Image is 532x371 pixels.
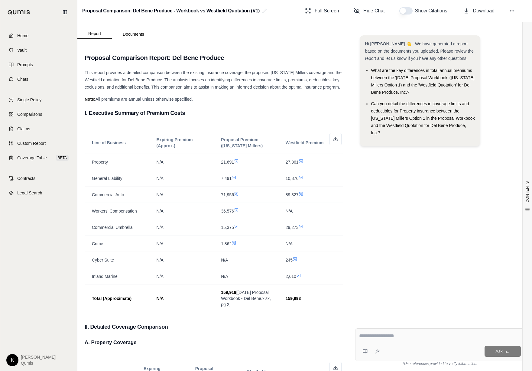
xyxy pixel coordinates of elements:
[525,181,530,203] span: CONTENTS
[60,7,70,17] button: Collapse sidebar
[221,209,234,213] span: 36,576
[85,70,342,89] span: This report provides a detailed comparison between the existing insurance coverage, the proposed ...
[17,62,33,68] span: Prompts
[85,108,343,119] h3: I. Executive Summary of Premium Costs
[303,5,342,17] button: Full Screen
[17,76,28,82] span: Chats
[85,97,96,102] strong: Note:
[221,290,236,295] strong: 159,919
[286,258,293,262] span: 245
[92,160,108,164] span: Property
[92,176,122,181] span: General Liability
[157,176,164,181] span: N/A
[286,225,299,230] span: 29,273
[221,137,263,148] span: Proposal Premium ([US_STATE] Millers)
[21,360,56,366] span: Qumis
[4,172,73,185] a: Contracts
[286,192,299,197] span: 89,327
[77,29,112,39] button: Report
[485,346,521,357] button: Ask
[4,108,73,121] a: Comparisons
[157,241,164,246] span: N/A
[221,241,232,246] span: 1,862
[17,140,46,146] span: Custom Report
[92,225,133,230] span: Commercial Umbrella
[4,122,73,135] a: Claims
[286,140,324,145] span: Westfield Premium
[17,111,42,117] span: Comparisons
[4,137,73,150] a: Custom Report
[286,296,301,301] span: 159,993
[92,274,118,279] span: Inland Marine
[8,10,30,15] img: Qumis Logo
[92,296,131,301] span: Total (Approximate)
[4,44,73,57] a: Vault
[92,192,124,197] span: Commercial Auto
[85,337,343,348] h4: A. Property Coverage
[92,140,126,145] span: Line of Business
[92,209,137,213] span: Workers' Compensation
[371,68,474,95] span: What are the key differences in total annual premiums between the '[DATE] Proposal Workbook' ([US...
[371,101,475,135] span: Can you detail the differences in coverage limits and deductibles for Property insurance between ...
[286,274,296,279] span: 2,610
[17,155,47,161] span: Coverage Table
[286,176,299,181] span: 10,876
[4,93,73,106] a: Single Policy
[4,29,73,42] a: Home
[221,289,271,308] span: [[DATE] Proposal Workbook - Del Bene.xlsx, pg 2]
[495,349,502,354] span: Ask
[157,160,164,164] span: N/A
[415,7,449,15] span: Show Citations
[221,192,234,197] span: 71,956
[17,190,42,196] span: Legal Search
[365,41,474,61] span: Hi [PERSON_NAME] 👋 - We have generated a report based on the documents you uploaded. Please revie...
[221,274,228,279] span: N/A
[286,160,299,164] span: 27,861
[157,258,164,262] span: N/A
[157,192,164,197] span: N/A
[17,47,27,53] span: Vault
[157,296,164,301] span: N/A
[17,33,28,39] span: Home
[82,5,260,16] h2: Proposal Comparison: Del Bene Produce - Workbook vs Westfield Quotation (V1)
[351,5,387,17] button: Hide Chat
[4,73,73,86] a: Chats
[157,137,193,148] span: Expiring Premium (Approx.)
[355,361,525,366] div: *Use references provided to verify information.
[56,155,69,161] span: BETA
[96,97,193,102] span: All premiums are annual unless otherwise specified.
[286,209,293,213] span: N/A
[221,160,234,164] span: 21,691
[6,354,18,366] div: K
[221,258,228,262] span: N/A
[329,133,342,145] button: Download as Excel
[473,7,495,15] span: Download
[17,97,41,103] span: Single Policy
[221,225,234,230] span: 15,375
[85,321,343,332] h3: II. Detailed Coverage Comparison
[21,354,56,360] span: [PERSON_NAME]
[112,29,155,39] button: Documents
[4,58,73,71] a: Prompts
[4,151,73,164] a: Coverage TableBETA
[363,7,385,15] span: Hide Chat
[17,175,35,181] span: Contracts
[92,241,103,246] span: Crime
[286,241,293,246] span: N/A
[221,176,232,181] span: 7,491
[4,186,73,200] a: Legal Search
[157,225,164,230] span: N/A
[157,274,164,279] span: N/A
[315,7,339,15] span: Full Screen
[92,258,114,262] span: Cyber Suite
[17,126,30,132] span: Claims
[157,209,164,213] span: N/A
[461,5,497,17] button: Download
[85,51,343,64] h2: Proposal Comparison Report: Del Bene Produce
